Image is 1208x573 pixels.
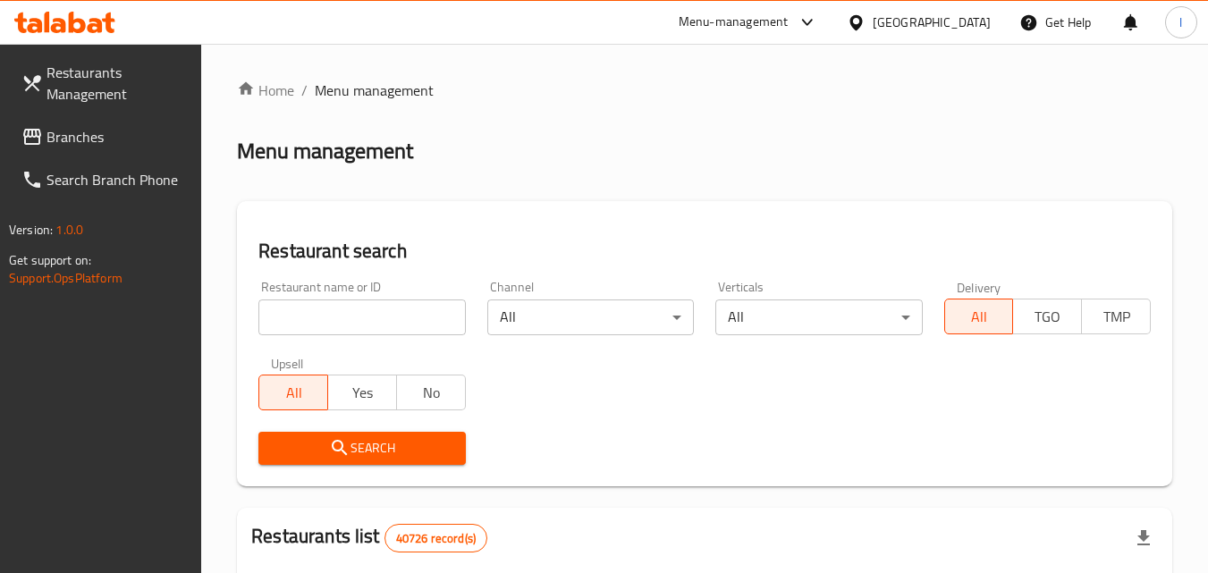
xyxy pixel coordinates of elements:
span: Search Branch Phone [46,169,188,190]
label: Upsell [271,357,304,369]
span: All [952,304,1007,330]
li: / [301,80,308,101]
div: Export file [1122,517,1165,560]
nav: breadcrumb [237,80,1172,101]
div: Total records count [384,524,487,552]
span: No [404,380,459,406]
span: 40726 record(s) [385,530,486,547]
span: Search [273,437,451,459]
button: Search [258,432,465,465]
span: Yes [335,380,390,406]
span: TGO [1020,304,1075,330]
h2: Restaurants list [251,523,487,552]
div: [GEOGRAPHIC_DATA] [873,13,991,32]
input: Search for restaurant name or ID.. [258,299,465,335]
span: Get support on: [9,249,91,272]
button: TMP [1081,299,1151,334]
a: Restaurants Management [7,51,202,115]
span: Restaurants Management [46,62,188,105]
button: All [258,375,328,410]
button: All [944,299,1014,334]
a: Search Branch Phone [7,158,202,201]
a: Support.OpsPlatform [9,266,122,290]
span: All [266,380,321,406]
button: No [396,375,466,410]
span: 1.0.0 [55,218,83,241]
div: All [487,299,694,335]
div: Menu-management [679,12,789,33]
button: TGO [1012,299,1082,334]
span: Menu management [315,80,434,101]
span: Branches [46,126,188,147]
h2: Restaurant search [258,238,1151,265]
span: l [1179,13,1182,32]
a: Branches [7,115,202,158]
button: Yes [327,375,397,410]
a: Home [237,80,294,101]
h2: Menu management [237,137,413,165]
span: TMP [1089,304,1144,330]
label: Delivery [957,281,1001,293]
div: All [715,299,922,335]
span: Version: [9,218,53,241]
